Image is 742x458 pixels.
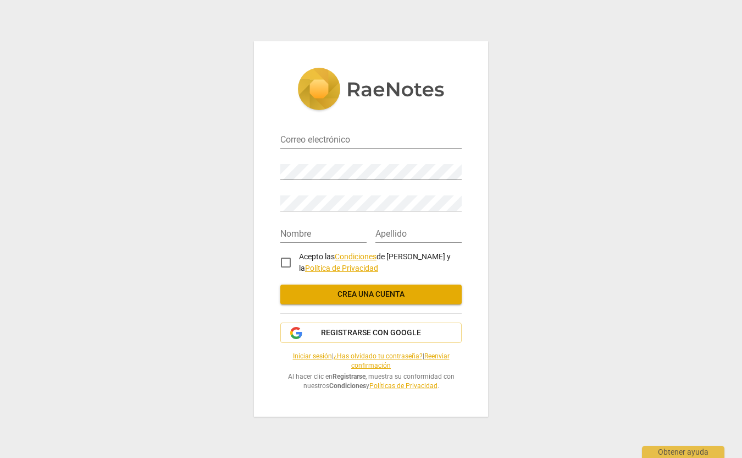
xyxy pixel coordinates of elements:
[297,68,445,113] img: 5ac2273c67554f335776073100b6d88f.svg
[333,373,366,380] b: Registrarse
[280,372,462,390] span: Al hacer clic en , muestra su conformidad con nuestros y .
[280,285,462,304] button: Crea una cuenta
[369,382,438,390] a: Políticas de Privacidad
[305,264,378,272] a: Política de Privacidad
[321,328,421,339] span: Registrarse con Google
[642,446,724,458] div: Obtener ayuda
[334,352,423,360] a: ¿Has olvidado tu contraseña?
[351,352,450,369] a: Reenviar confirmación
[329,382,366,390] b: Condiciones
[293,352,332,360] a: Iniciar sesión
[299,252,451,272] span: Acepto las de [PERSON_NAME] y la
[335,252,376,261] a: Condiciones
[280,352,462,370] span: | |
[289,289,453,300] span: Crea una cuenta
[280,323,462,343] button: Registrarse con Google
